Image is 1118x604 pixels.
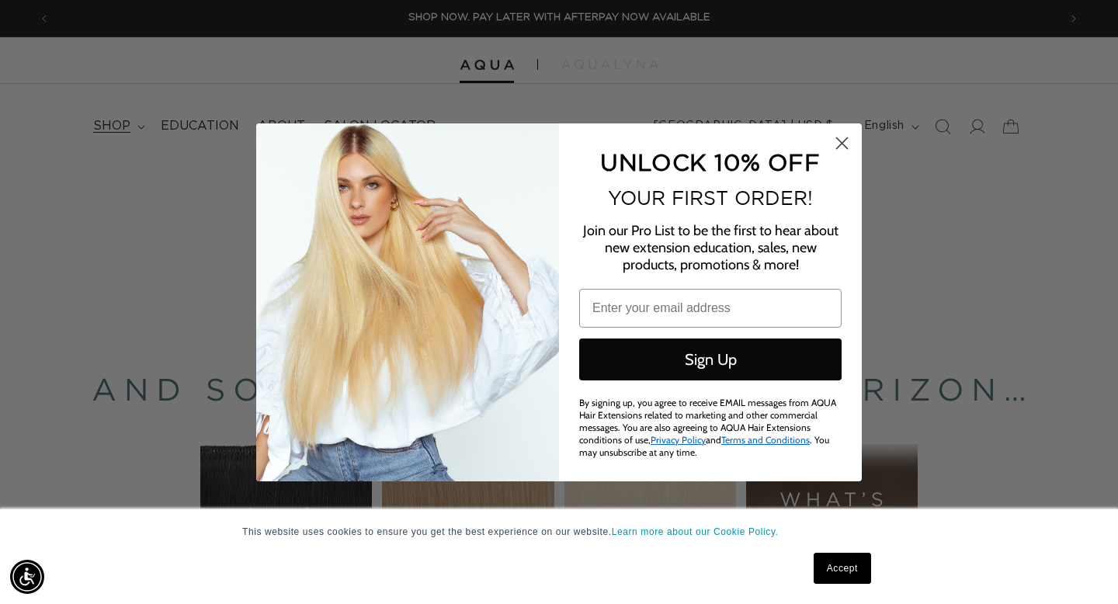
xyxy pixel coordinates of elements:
[579,289,842,328] input: Enter your email address
[579,338,842,380] button: Sign Up
[242,525,876,539] p: This website uses cookies to ensure you get the best experience on our website.
[583,222,838,273] span: Join our Pro List to be the first to hear about new extension education, sales, new products, pro...
[721,434,810,446] a: Terms and Conditions
[256,123,559,481] img: daab8b0d-f573-4e8c-a4d0-05ad8d765127.png
[10,560,44,594] div: Accessibility Menu
[612,526,779,537] a: Learn more about our Cookie Policy.
[600,149,820,175] span: UNLOCK 10% OFF
[579,397,836,458] span: By signing up, you agree to receive EMAIL messages from AQUA Hair Extensions related to marketing...
[651,434,706,446] a: Privacy Policy
[814,553,871,584] a: Accept
[608,187,813,209] span: YOUR FIRST ORDER!
[828,130,856,157] button: Close dialog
